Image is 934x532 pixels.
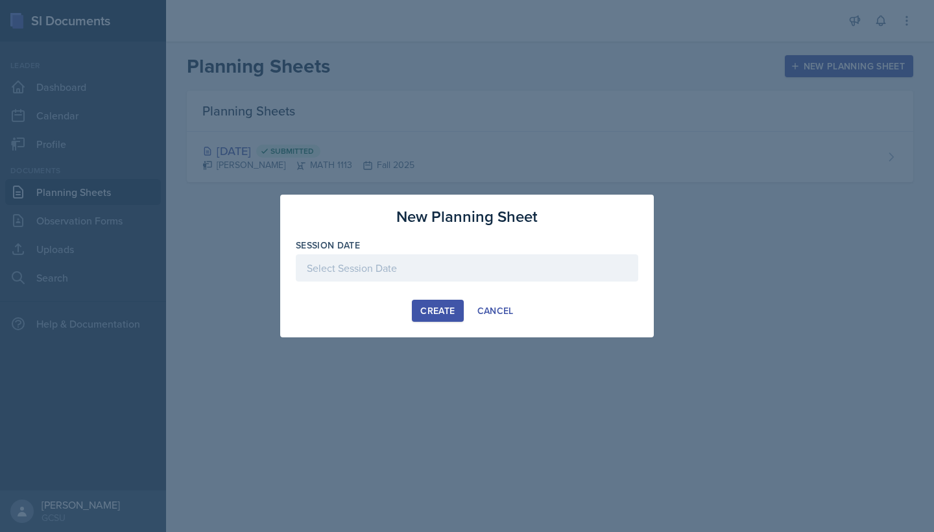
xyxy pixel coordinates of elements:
div: Cancel [477,306,514,316]
h3: New Planning Sheet [396,205,538,228]
div: Create [420,306,455,316]
button: Create [412,300,463,322]
button: Cancel [469,300,522,322]
label: Session Date [296,239,360,252]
